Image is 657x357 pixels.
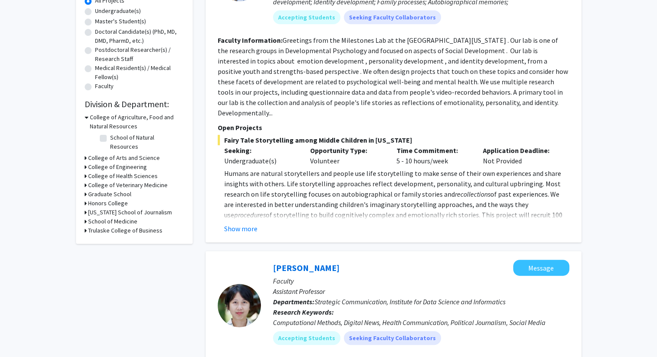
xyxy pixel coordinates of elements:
[88,172,158,181] h3: College of Health Sciences
[95,27,184,45] label: Doctoral Candidate(s) (PhD, MD, DMD, PharmD, etc.)
[88,226,162,235] h3: Trulaske College of Business
[218,36,568,117] fg-read-more: Greetings from the Milestones Lab at the [GEOGRAPHIC_DATA][US_STATE] . Our lab is one of the rese...
[88,163,147,172] h3: College of Engineering
[273,331,340,345] mat-chip: Accepting Students
[483,145,556,156] p: Application Deadline:
[310,145,384,156] p: Opportunity Type:
[273,10,340,24] mat-chip: Accepting Students
[344,331,441,345] mat-chip: Seeking Faculty Collaborators
[88,208,172,217] h3: [US_STATE] School of Journalism
[273,308,334,316] b: Research Keywords:
[224,145,298,156] p: Seeking:
[224,156,298,166] div: Undergraduate(s)
[95,6,141,16] label: Undergraduate(s)
[224,223,257,234] button: Show more
[85,99,184,109] h2: Division & Department:
[513,260,569,276] button: Message Chau Tong
[476,145,563,166] div: Not Provided
[6,318,37,351] iframe: Chat
[234,210,266,219] em: procedures
[88,190,131,199] h3: Graduate School
[110,133,182,151] label: School of Natural Resources
[397,145,470,156] p: Time Commitment:
[273,286,569,296] p: Assistant Professor
[224,168,569,272] p: Humans are natural storytellers and people use life storytelling to make sense of their own exper...
[390,145,476,166] div: 5 - 10 hours/week
[218,36,282,45] b: Faculty Information:
[273,317,569,328] div: Computational Methods, Digital News, Health Communication, Political Journalism, Social Media
[95,64,184,82] label: Medical Resident(s) / Medical Fellow(s)
[218,135,569,145] span: Fairy Tale Storytelling among Middle Children in [US_STATE]
[88,217,137,226] h3: School of Medicine
[304,145,390,166] div: Volunteer
[455,190,490,198] em: recollections
[88,153,160,163] h3: College of Arts and Science
[88,199,128,208] h3: Honors College
[95,45,184,64] label: Postdoctoral Researcher(s) / Research Staff
[273,262,340,273] a: [PERSON_NAME]
[95,17,146,26] label: Master's Student(s)
[218,122,569,133] p: Open Projects
[344,10,441,24] mat-chip: Seeking Faculty Collaborators
[88,181,168,190] h3: College of Veterinary Medicine
[90,113,184,131] h3: College of Agriculture, Food and Natural Resources
[314,297,505,306] span: Strategic Communication, Institute for Data Science and Informatics
[95,82,114,91] label: Faculty
[273,276,569,286] p: Faculty
[273,297,314,306] b: Departments:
